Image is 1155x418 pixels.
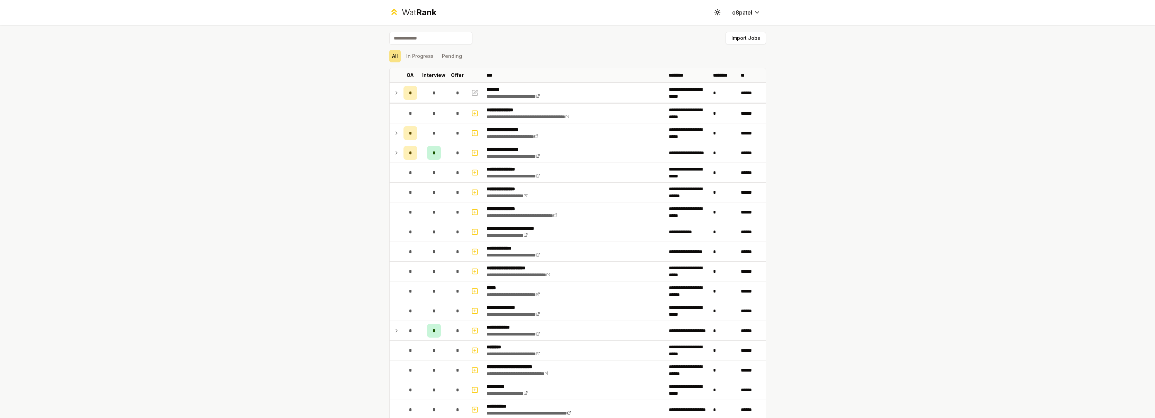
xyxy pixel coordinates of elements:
a: WatRank [389,7,437,18]
button: o8patel [727,6,766,19]
button: In Progress [403,50,436,62]
button: Pending [439,50,465,62]
p: Interview [422,72,445,79]
p: Offer [451,72,464,79]
div: Wat [402,7,436,18]
button: All [389,50,401,62]
span: Rank [416,7,436,17]
p: OA [407,72,414,79]
button: Import Jobs [726,32,766,44]
span: o8patel [732,8,752,17]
